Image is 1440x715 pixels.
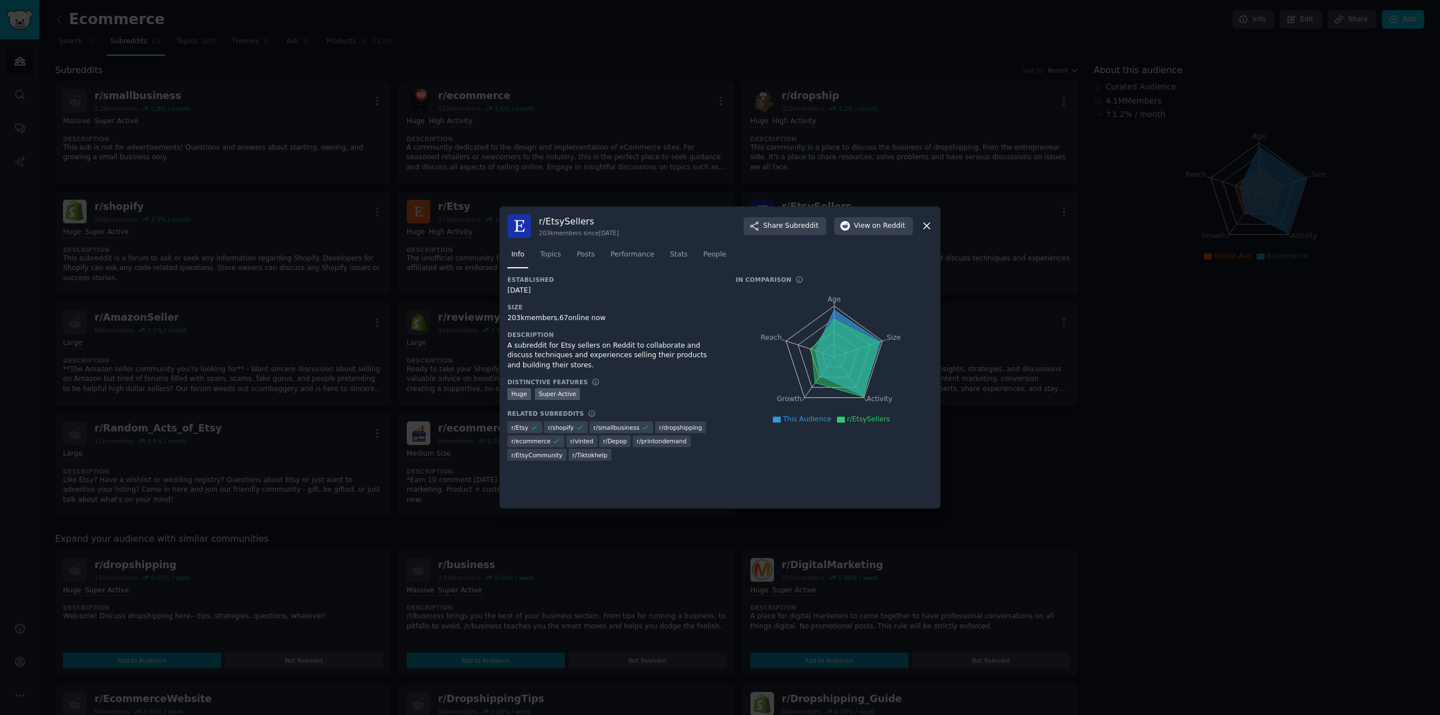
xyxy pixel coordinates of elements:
span: r/ smallbusiness [593,424,640,431]
a: Posts [573,246,598,269]
div: 203k members since [DATE] [539,229,619,237]
h3: In Comparison [736,276,791,284]
img: EtsySellers [507,214,531,238]
span: This Audience [783,415,831,423]
span: r/ Etsy [511,424,528,431]
span: Stats [670,250,687,260]
span: r/ EtsyCommunity [511,451,562,459]
span: Topics [540,250,561,260]
div: [DATE] [507,286,720,296]
div: Huge [507,388,531,400]
span: People [703,250,726,260]
span: r/EtsySellers [847,415,890,423]
span: Performance [610,250,654,260]
span: r/ vinted [570,437,593,445]
a: Info [507,246,528,269]
span: r/ printondemand [637,437,687,445]
span: on Reddit [872,221,905,231]
span: View [854,221,905,231]
span: Info [511,250,524,260]
span: Subreddit [785,221,818,231]
button: ShareSubreddit [744,217,826,235]
button: Viewon Reddit [834,217,913,235]
div: Super Active [535,388,580,400]
h3: Size [507,303,720,311]
a: Performance [606,246,658,269]
span: Share [763,221,818,231]
h3: Established [507,276,720,284]
div: 203k members, 67 online now [507,313,720,323]
tspan: Growth [777,395,802,403]
span: r/ dropshipping [659,424,702,431]
tspan: Activity [867,395,893,403]
div: A subreddit for Etsy sellers on Reddit to collaborate and discuss techniques and experiences sell... [507,341,720,371]
tspan: Reach [760,333,782,341]
h3: Description [507,331,720,339]
span: r/ ecommerce [511,437,551,445]
span: r/ Depop [603,437,627,445]
h3: Distinctive Features [507,378,588,386]
a: People [699,246,730,269]
a: Stats [666,246,691,269]
h3: r/ EtsySellers [539,215,619,227]
a: Topics [536,246,565,269]
tspan: Size [886,333,901,341]
h3: Related Subreddits [507,410,584,417]
tspan: Age [827,295,841,303]
span: r/ shopify [548,424,574,431]
span: Posts [577,250,595,260]
span: r/ Tiktokhelp [573,451,607,459]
